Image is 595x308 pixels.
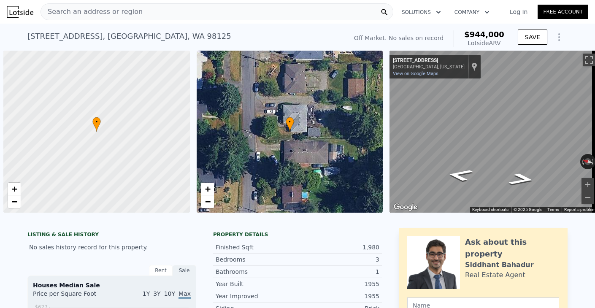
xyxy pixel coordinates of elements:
div: Houses Median Sale [33,281,191,289]
img: Lotside [7,6,33,18]
span: • [286,118,294,126]
button: Company [448,5,496,20]
div: [STREET_ADDRESS] , [GEOGRAPHIC_DATA] , WA 98125 [27,30,231,42]
div: • [286,117,294,132]
div: LISTING & SALE HISTORY [27,231,196,240]
div: Ask about this property [465,236,559,260]
button: SAVE [518,30,547,45]
div: Sale [173,265,196,276]
div: Year Improved [216,292,297,300]
button: Zoom out [581,191,594,204]
button: Keyboard shortcuts [472,207,508,213]
span: $944,000 [464,30,504,39]
div: Property details [213,231,382,238]
span: + [12,184,17,194]
a: Free Account [538,5,588,19]
div: [GEOGRAPHIC_DATA], [US_STATE] [393,64,465,70]
path: Go North, 27th Ave NE [436,166,484,184]
a: Log In [500,8,538,16]
button: Show Options [551,29,568,46]
a: Show location on map [471,62,477,71]
div: 1955 [297,280,379,288]
button: Rotate counterclockwise [580,154,585,169]
div: 1 [297,267,379,276]
div: [STREET_ADDRESS] [393,57,465,64]
span: • [92,118,101,126]
span: + [205,184,210,194]
div: 3 [297,255,379,264]
span: 10Y [164,290,175,297]
div: Lotside ARV [464,39,504,47]
span: 3Y [153,290,160,297]
div: Finished Sqft [216,243,297,251]
a: Zoom out [201,195,214,208]
a: Zoom out [8,195,21,208]
div: Year Built [216,280,297,288]
a: Zoom in [201,183,214,195]
div: Real Estate Agent [465,270,525,280]
span: 1Y [143,290,150,297]
span: Max [178,290,191,299]
div: Rent [149,265,173,276]
div: Off Market. No sales on record [354,34,444,42]
div: • [92,117,101,132]
span: © 2025 Google [514,207,542,212]
div: Siddhant Bahadur [465,260,534,270]
div: Bedrooms [216,255,297,264]
button: Solutions [395,5,448,20]
button: Zoom in [581,178,594,191]
path: Go South, 27th Ave NE [498,170,546,188]
a: View on Google Maps [393,71,438,76]
img: Google [392,202,419,213]
div: No sales history record for this property. [27,240,196,255]
div: 1,980 [297,243,379,251]
div: Price per Square Foot [33,289,112,303]
div: Bathrooms [216,267,297,276]
div: 1955 [297,292,379,300]
a: Open this area in Google Maps (opens a new window) [392,202,419,213]
span: − [205,196,210,207]
a: Zoom in [8,183,21,195]
a: Terms (opens in new tab) [547,207,559,212]
span: Search an address or region [41,7,143,17]
span: − [12,196,17,207]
